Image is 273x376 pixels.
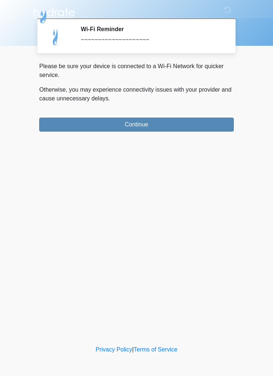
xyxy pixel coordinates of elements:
[96,346,132,353] a: Privacy Policy
[39,62,234,80] p: Please be sure your device is connected to a Wi-Fi Network for quicker service.
[39,85,234,103] p: Otherwise, you may experience connectivity issues with your provider and cause unnecessary delays
[45,26,67,48] img: Agent Avatar
[134,346,177,353] a: Terms of Service
[132,346,134,353] a: |
[109,95,110,102] span: .
[32,5,76,24] img: Hydrate IV Bar - Scottsdale Logo
[81,36,223,44] div: ~~~~~~~~~~~~~~~~~~~~
[39,118,234,132] button: Continue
